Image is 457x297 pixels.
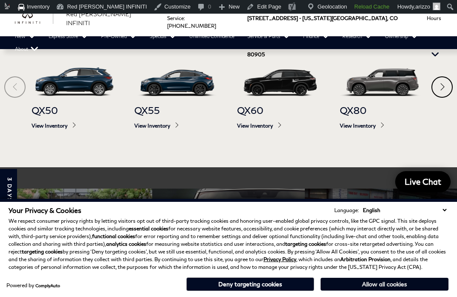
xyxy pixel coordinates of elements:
span: View Inventory [340,122,425,129]
a: Unlimited Confidence [183,30,241,43]
span: QX80 [340,105,425,116]
div: Language: [334,208,359,213]
span: View Inventory [237,122,323,129]
a: QX60 QX60 View Inventory [237,77,323,137]
a: Pre-Owned [95,30,143,43]
strong: targeting cookies [285,241,326,247]
span: QX55 [134,105,220,116]
a: [PHONE_NUMBER] [167,23,216,29]
span: : [184,15,185,21]
strong: Arbitration Provision [340,256,390,262]
strong: functional cookies [92,233,135,239]
a: QX80 QX80 View Inventory [340,77,425,137]
img: QX55 [134,67,220,96]
span: Your Privacy & Cookies [9,206,81,214]
img: QX80 [340,67,425,96]
span: arizzo [415,3,430,10]
a: About [9,43,45,55]
span: View Inventory [32,122,117,129]
a: [STREET_ADDRESS] • [US_STATE][GEOGRAPHIC_DATA], CO 80905 [247,15,398,58]
div: Next [431,76,453,98]
span: QX60 [237,105,323,116]
a: Red [PERSON_NAME] INFINITI [66,9,155,27]
a: Live Chat [395,171,451,192]
a: Ownership [379,30,425,43]
span: Red [PERSON_NAME] INFINITI [66,10,131,26]
div: Powered by [6,283,60,288]
a: Research [336,30,379,43]
a: infiniti [15,12,53,24]
img: QX60 [237,67,323,96]
a: Privacy Policy [263,256,296,262]
nav: Main Navigation [9,30,457,55]
a: ComplyAuto [35,283,60,288]
span: QX50 [32,105,117,116]
img: QX50 [32,67,117,96]
button: Deny targeting cookies [186,277,314,291]
strong: targeting cookies [22,248,63,255]
span: View Inventory [134,122,220,129]
img: INFINITI [15,12,53,24]
strong: essential cookies [129,225,168,232]
a: Service & Parts [241,30,297,43]
p: We respect consumer privacy rights by letting visitors opt out of third-party tracking cookies an... [9,217,448,271]
a: Express Store [42,30,95,43]
span: Live Chat [400,176,445,187]
a: Specials [143,30,183,43]
a: QX55 QX55 View Inventory [134,77,220,137]
a: New [9,30,42,43]
a: Finance [297,30,336,43]
select: Language Select [361,206,448,214]
a: QX50 QX50 View Inventory [32,77,117,137]
strong: analytics cookies [106,241,146,247]
strong: Reload Cache [354,3,389,10]
span: Service [167,15,184,21]
button: Allow all cookies [321,278,448,291]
